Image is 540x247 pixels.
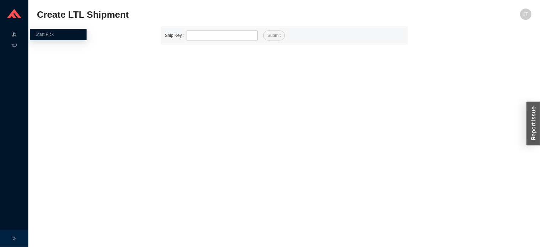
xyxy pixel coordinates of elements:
[35,32,54,37] a: Start Pick
[165,31,187,40] label: Ship Key
[12,236,16,241] span: right
[263,31,285,40] button: Submit
[37,9,408,21] h2: Create LTL Shipment
[523,9,528,20] span: JT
